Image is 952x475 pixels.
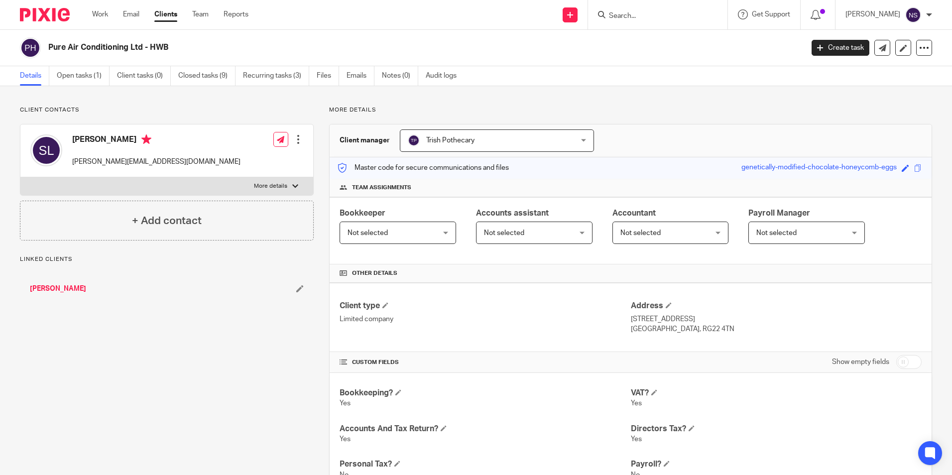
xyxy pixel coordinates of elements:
[340,209,385,217] span: Bookkeeper
[348,230,388,237] span: Not selected
[154,9,177,19] a: Clients
[117,66,171,86] a: Client tasks (0)
[484,230,524,237] span: Not selected
[72,157,240,167] p: [PERSON_NAME][EMAIL_ADDRESS][DOMAIN_NAME]
[224,9,248,19] a: Reports
[72,134,240,147] h4: [PERSON_NAME]
[631,436,642,443] span: Yes
[352,269,397,277] span: Other details
[178,66,236,86] a: Closed tasks (9)
[340,301,630,311] h4: Client type
[347,66,374,86] a: Emails
[337,163,509,173] p: Master code for secure communications and files
[340,400,351,407] span: Yes
[340,436,351,443] span: Yes
[631,324,922,334] p: [GEOGRAPHIC_DATA], RG22 4TN
[476,209,549,217] span: Accounts assistant
[756,230,797,237] span: Not selected
[20,37,41,58] img: svg%3E
[340,424,630,434] h4: Accounts And Tax Return?
[620,230,661,237] span: Not selected
[631,301,922,311] h4: Address
[748,209,810,217] span: Payroll Manager
[57,66,110,86] a: Open tasks (1)
[340,135,390,145] h3: Client manager
[845,9,900,19] p: [PERSON_NAME]
[340,459,630,470] h4: Personal Tax?
[20,255,314,263] p: Linked clients
[123,9,139,19] a: Email
[426,137,475,144] span: Trish Pothecary
[20,8,70,21] img: Pixie
[340,314,630,324] p: Limited company
[30,134,62,166] img: svg%3E
[30,284,86,294] a: [PERSON_NAME]
[408,134,420,146] img: svg%3E
[243,66,309,86] a: Recurring tasks (3)
[92,9,108,19] a: Work
[741,162,897,174] div: genetically-modified-chocolate-honeycomb-eggs
[132,213,202,229] h4: + Add contact
[631,400,642,407] span: Yes
[48,42,647,53] h2: Pure Air Conditioning Ltd - HWB
[608,12,698,21] input: Search
[254,182,287,190] p: More details
[631,388,922,398] h4: VAT?
[340,358,630,366] h4: CUSTOM FIELDS
[631,459,922,470] h4: Payroll?
[340,388,630,398] h4: Bookkeeping?
[382,66,418,86] a: Notes (0)
[426,66,464,86] a: Audit logs
[832,357,889,367] label: Show empty fields
[20,106,314,114] p: Client contacts
[329,106,932,114] p: More details
[20,66,49,86] a: Details
[905,7,921,23] img: svg%3E
[812,40,869,56] a: Create task
[141,134,151,144] i: Primary
[631,424,922,434] h4: Directors Tax?
[352,184,411,192] span: Team assignments
[752,11,790,18] span: Get Support
[631,314,922,324] p: [STREET_ADDRESS]
[317,66,339,86] a: Files
[192,9,209,19] a: Team
[612,209,656,217] span: Accountant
